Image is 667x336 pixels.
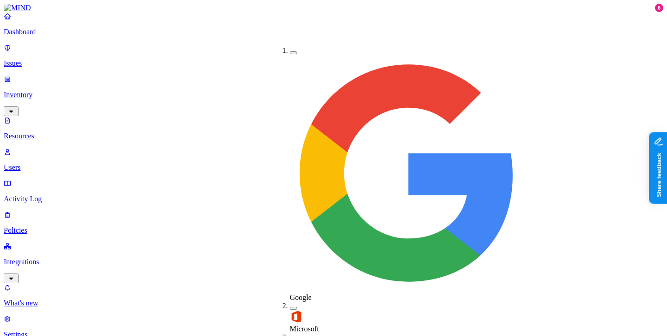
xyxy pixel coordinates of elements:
[4,299,663,307] p: What's new
[4,195,663,203] p: Activity Log
[4,258,663,266] p: Integrations
[4,59,663,68] p: Issues
[290,310,303,323] img: office-365
[4,226,663,235] p: Policies
[4,75,663,115] a: Inventory
[4,12,663,36] a: Dashboard
[290,325,319,333] span: Microsoft
[4,44,663,68] a: Issues
[4,91,663,99] p: Inventory
[4,163,663,172] p: Users
[4,132,663,140] p: Resources
[4,211,663,235] a: Policies
[4,242,663,282] a: Integrations
[4,148,663,172] a: Users
[4,28,663,36] p: Dashboard
[4,4,663,12] a: MIND
[4,116,663,140] a: Resources
[655,4,663,12] div: 6
[4,4,31,12] img: MIND
[290,55,527,292] img: google-workspace
[4,283,663,307] a: What's new
[290,293,312,301] span: Google
[4,179,663,203] a: Activity Log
